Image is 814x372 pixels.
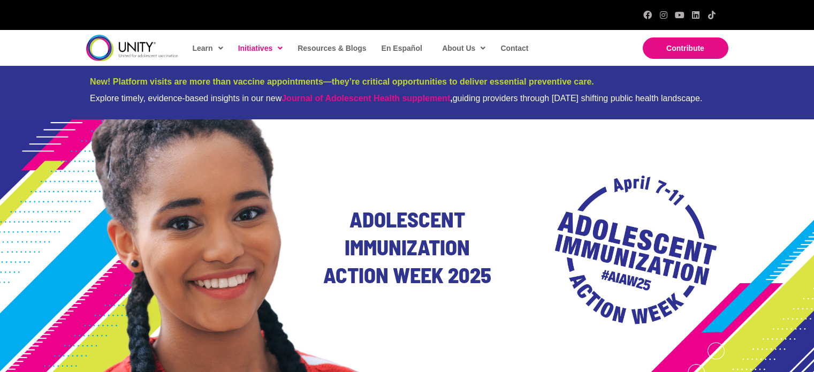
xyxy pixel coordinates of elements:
a: Facebook [643,11,652,19]
span: En Español [382,44,422,52]
span: Adolescent Immunization Action Week 2025 [323,206,491,287]
div: Explore timely, evidence-based insights in our new guiding providers through [DATE] shifting publ... [90,93,724,103]
a: Contribute [643,37,728,59]
img: unity-logo-dark [86,35,178,61]
a: Instagram [659,11,668,19]
a: Contact [495,36,532,60]
a: About Us [437,36,490,60]
a: Resources & Blogs [292,36,370,60]
a: LinkedIn [691,11,700,19]
span: New! Platform visits are more than vaccine appointments—they’re critical opportunities to deliver... [90,77,594,86]
strong: , [282,94,452,103]
a: YouTube [675,11,684,19]
a: TikTok [708,11,716,19]
span: Resources & Blogs [298,44,366,52]
span: About Us [442,40,485,56]
span: Learn [193,40,223,56]
span: Initiatives [238,40,283,56]
span: Contact [500,44,528,52]
span: Contribute [666,44,704,52]
a: Journal of Adolescent Health supplement [282,94,450,103]
a: En Español [376,36,427,60]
